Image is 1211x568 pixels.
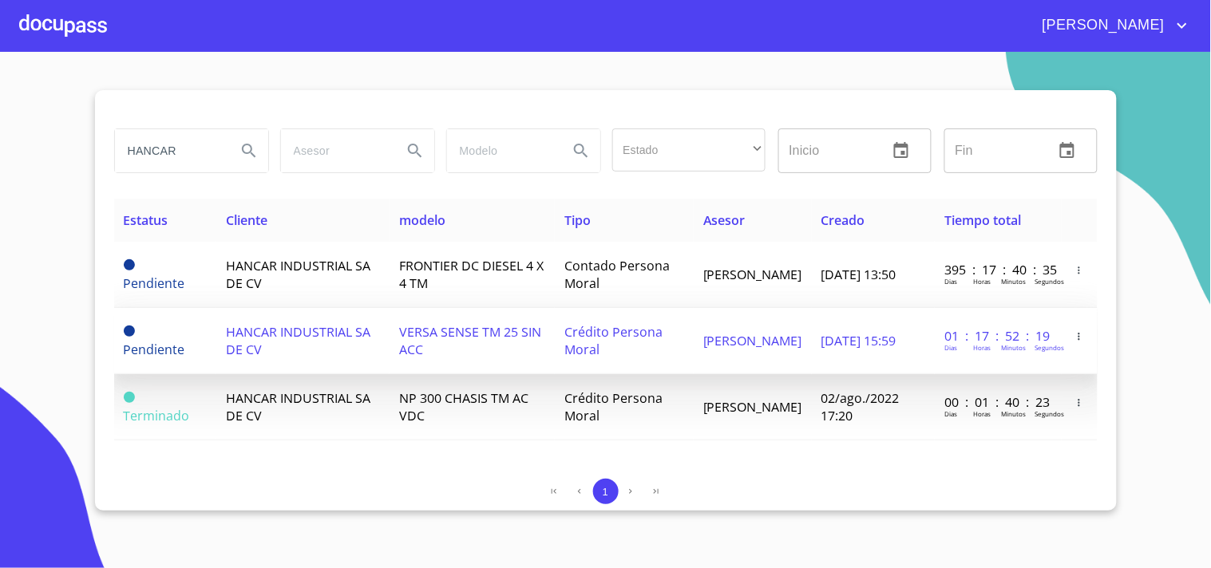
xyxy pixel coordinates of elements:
[226,323,370,358] span: HANCAR INDUSTRIAL SA DE CV
[973,343,991,352] p: Horas
[944,261,1052,278] p: 395 : 17 : 40 : 35
[564,323,663,358] span: Crédito Persona Moral
[226,257,370,292] span: HANCAR INDUSTRIAL SA DE CV
[944,393,1052,411] p: 00 : 01 : 40 : 23
[124,325,135,337] span: Pendiente
[124,392,135,403] span: Terminado
[399,211,445,229] span: modelo
[226,389,370,424] span: HANCAR INDUSTRIAL SA DE CV
[703,398,802,416] span: [PERSON_NAME]
[703,266,802,283] span: [PERSON_NAME]
[1035,343,1064,352] p: Segundos
[562,132,600,170] button: Search
[447,129,556,172] input: search
[564,211,591,229] span: Tipo
[564,257,670,292] span: Contado Persona Moral
[1035,277,1064,286] p: Segundos
[226,211,267,229] span: Cliente
[944,409,957,418] p: Dias
[944,277,957,286] p: Dias
[399,323,541,358] span: VERSA SENSE TM 25 SIN ACC
[399,389,528,424] span: NP 300 CHASIS TM AC VDC
[281,129,390,172] input: search
[821,332,896,349] span: [DATE] 15:59
[821,389,900,424] span: 02/ago./2022 17:20
[1001,343,1026,352] p: Minutos
[603,486,608,498] span: 1
[703,332,802,349] span: [PERSON_NAME]
[124,341,185,358] span: Pendiente
[399,257,544,292] span: FRONTIER DC DIESEL 4 X 4 TM
[1001,277,1026,286] p: Minutos
[1031,13,1173,38] span: [PERSON_NAME]
[1031,13,1192,38] button: account of current user
[944,327,1052,345] p: 01 : 17 : 52 : 19
[230,132,268,170] button: Search
[1001,409,1026,418] p: Minutos
[396,132,434,170] button: Search
[124,274,185,292] span: Pendiente
[564,389,663,424] span: Crédito Persona Moral
[944,343,957,352] p: Dias
[973,277,991,286] p: Horas
[124,211,168,229] span: Estatus
[944,211,1021,229] span: Tiempo total
[703,211,746,229] span: Asesor
[973,409,991,418] p: Horas
[124,259,135,270] span: Pendiente
[124,407,190,424] span: Terminado
[821,266,896,283] span: [DATE] 13:50
[821,211,865,229] span: Creado
[115,129,224,172] input: search
[593,479,619,504] button: 1
[612,128,766,172] div: ​
[1035,409,1064,418] p: Segundos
